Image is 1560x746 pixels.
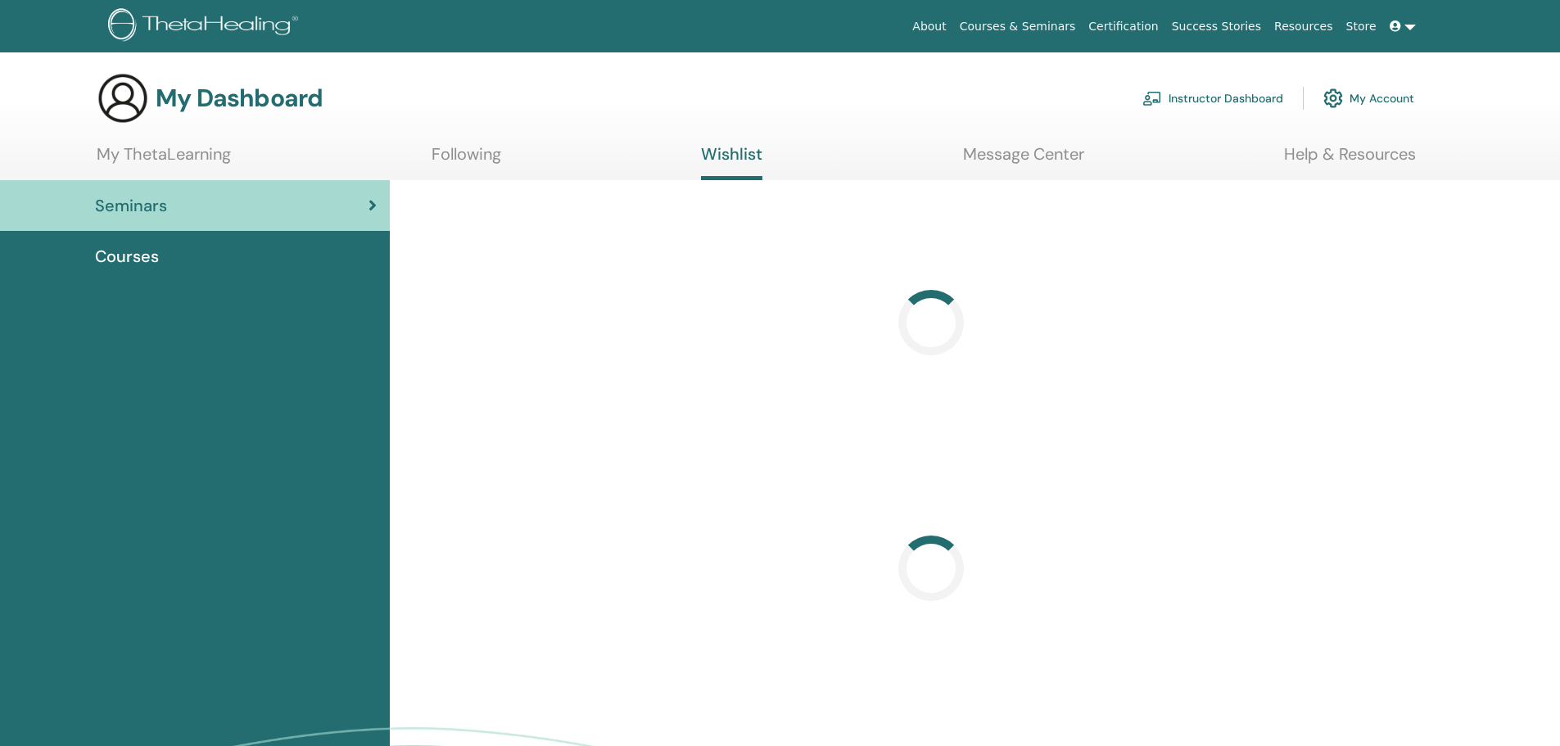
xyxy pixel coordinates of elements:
[1284,144,1416,176] a: Help & Resources
[1340,11,1383,42] a: Store
[97,72,149,124] img: generic-user-icon.jpg
[95,193,167,218] span: Seminars
[1323,84,1343,112] img: cog.svg
[97,144,231,176] a: My ThetaLearning
[1082,11,1164,42] a: Certification
[963,144,1084,176] a: Message Center
[953,11,1083,42] a: Courses & Seminars
[1165,11,1268,42] a: Success Stories
[432,144,501,176] a: Following
[156,84,323,113] h3: My Dashboard
[1268,11,1340,42] a: Resources
[1142,80,1283,116] a: Instructor Dashboard
[701,144,762,180] a: Wishlist
[906,11,952,42] a: About
[1142,91,1162,106] img: chalkboard-teacher.svg
[1323,80,1414,116] a: My Account
[95,244,159,269] span: Courses
[108,8,304,45] img: logo.png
